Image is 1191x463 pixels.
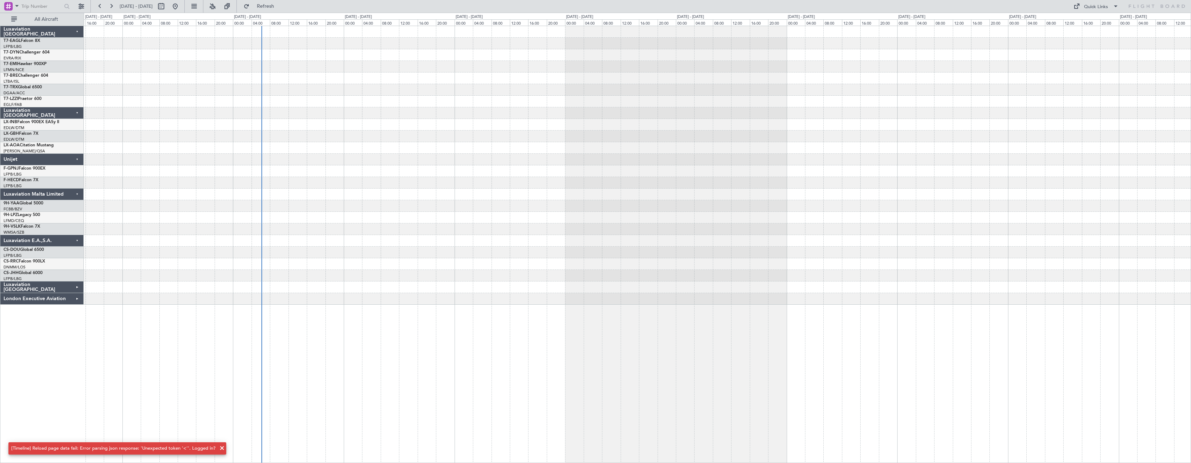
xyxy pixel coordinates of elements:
[270,19,288,26] div: 08:00
[251,4,280,9] span: Refresh
[658,19,676,26] div: 20:00
[4,248,44,252] a: CS-DOUGlobal 6500
[8,14,76,25] button: All Aircraft
[344,19,362,26] div: 00:00
[159,19,178,26] div: 08:00
[345,14,372,20] div: [DATE] - [DATE]
[21,1,62,12] input: Trip Number
[934,19,952,26] div: 08:00
[104,19,122,26] div: 20:00
[4,39,21,43] span: T7-EAGL
[215,19,233,26] div: 20:00
[4,265,25,270] a: DNMM/LOS
[4,201,19,205] span: 9H-YAA
[1070,1,1122,12] button: Quick Links
[676,19,694,26] div: 00:00
[4,207,22,212] a: FCBB/BZV
[4,97,18,101] span: T7-LZZI
[1119,19,1137,26] div: 00:00
[4,120,17,124] span: LX-INB
[4,137,24,142] a: EDLW/DTM
[677,14,704,20] div: [DATE] - [DATE]
[362,19,380,26] div: 04:00
[4,125,24,131] a: EDLW/DTM
[1026,19,1045,26] div: 04:00
[289,19,307,26] div: 12:00
[240,1,283,12] button: Refresh
[141,19,159,26] div: 04:00
[4,183,22,189] a: LFPB/LBG
[4,213,40,217] a: 9H-LPZLegacy 500
[1120,14,1147,20] div: [DATE] - [DATE]
[879,19,897,26] div: 20:00
[1009,14,1036,20] div: [DATE] - [DATE]
[473,19,491,26] div: 04:00
[1045,19,1063,26] div: 08:00
[842,19,860,26] div: 12:00
[233,19,251,26] div: 00:00
[805,19,823,26] div: 04:00
[120,3,153,9] span: [DATE] - [DATE]
[4,62,46,66] a: T7-EMIHawker 900XP
[4,85,18,89] span: T7-TRX
[85,19,104,26] div: 16:00
[898,14,925,20] div: [DATE] - [DATE]
[4,148,45,154] a: [PERSON_NAME]/QSA
[4,271,19,275] span: CS-JHH
[4,39,40,43] a: T7-EAGLFalcon 8X
[4,74,18,78] span: T7-BRE
[4,230,24,235] a: WMSA/SZB
[196,19,214,26] div: 16:00
[4,271,43,275] a: CS-JHHGlobal 6000
[4,62,17,66] span: T7-EMI
[4,79,19,84] a: LTBA/ISL
[18,17,74,22] span: All Aircraft
[4,132,19,136] span: LX-GBH
[4,132,38,136] a: LX-GBHFalcon 7X
[860,19,879,26] div: 16:00
[528,19,546,26] div: 16:00
[1100,19,1119,26] div: 20:00
[4,143,20,147] span: LX-AOA
[1063,19,1082,26] div: 12:00
[4,224,21,229] span: 9H-VSLK
[510,19,528,26] div: 12:00
[11,445,216,452] div: [Timeline] Reload page data fail: Error parsing json response: 'Unexpected token '<''. Logged in?
[4,56,21,61] a: EVRA/RIX
[325,19,344,26] div: 20:00
[1084,4,1108,11] div: Quick Links
[4,44,22,49] a: LFPB/LBG
[768,19,786,26] div: 20:00
[455,19,473,26] div: 00:00
[4,259,45,264] a: CS-RRCFalcon 900LX
[971,19,989,26] div: 16:00
[234,14,261,20] div: [DATE] - [DATE]
[1137,19,1155,26] div: 04:00
[4,85,42,89] a: T7-TRXGlobal 6500
[399,19,417,26] div: 12:00
[1155,19,1174,26] div: 08:00
[4,143,54,147] a: LX-AOACitation Mustang
[731,19,749,26] div: 12:00
[694,19,712,26] div: 04:00
[122,19,141,26] div: 00:00
[4,213,18,217] span: 9H-LPZ
[4,259,19,264] span: CS-RRC
[750,19,768,26] div: 16:00
[4,172,22,177] a: LFPB/LBG
[436,19,454,26] div: 20:00
[456,14,483,20] div: [DATE] - [DATE]
[602,19,620,26] div: 08:00
[4,178,38,182] a: F-HECDFalcon 7X
[4,166,19,171] span: F-GPNJ
[1008,19,1026,26] div: 00:00
[4,201,43,205] a: 9H-YAAGlobal 5000
[123,14,151,20] div: [DATE] - [DATE]
[4,166,45,171] a: F-GPNJFalcon 900EX
[788,14,815,20] div: [DATE] - [DATE]
[4,102,22,107] a: EGLF/FAB
[639,19,657,26] div: 16:00
[4,67,24,72] a: LFMN/NCE
[916,19,934,26] div: 04:00
[178,19,196,26] div: 12:00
